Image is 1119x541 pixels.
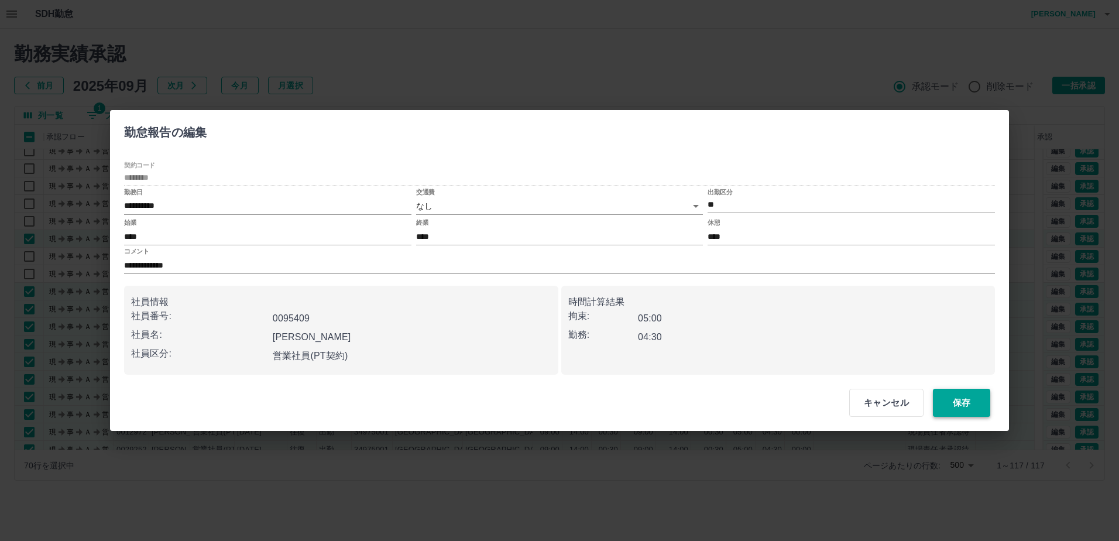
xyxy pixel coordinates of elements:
b: [PERSON_NAME] [273,332,351,342]
p: 時間計算結果 [568,295,988,309]
label: 契約コード [124,160,155,169]
label: 交通費 [416,187,435,196]
button: 保存 [933,389,990,417]
p: 社員情報 [131,295,551,309]
label: 出勤区分 [708,187,732,196]
p: 拘束: [568,309,639,323]
h2: 勤怠報告の編集 [110,110,221,150]
button: キャンセル [849,389,924,417]
p: 社員番号: [131,309,268,323]
b: 05:00 [638,313,662,323]
label: コメント [124,247,149,256]
div: なし [416,198,703,215]
b: 0095409 [273,313,310,323]
label: 勤務日 [124,187,143,196]
b: 04:30 [638,332,662,342]
b: 営業社員(PT契約) [273,351,348,361]
label: 休憩 [708,218,720,227]
label: 終業 [416,218,428,227]
p: 勤務: [568,328,639,342]
label: 始業 [124,218,136,227]
p: 社員区分: [131,347,268,361]
p: 社員名: [131,328,268,342]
